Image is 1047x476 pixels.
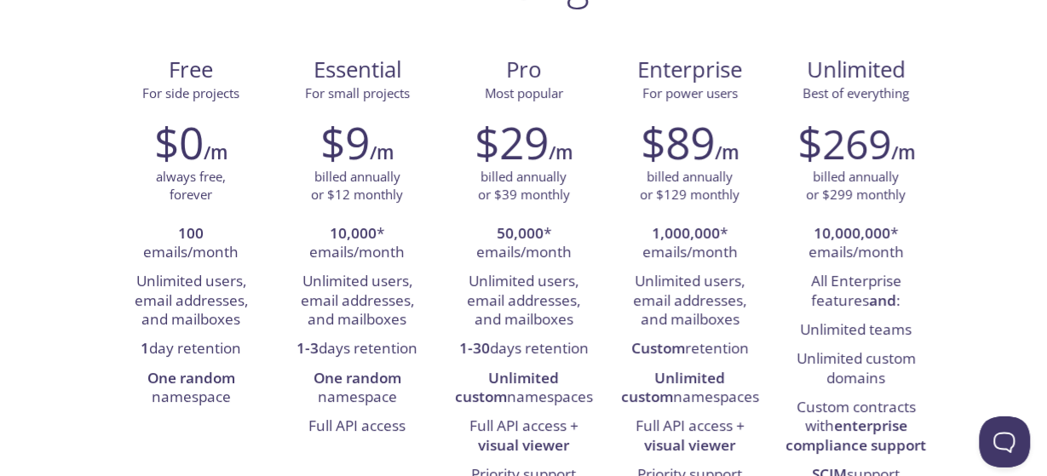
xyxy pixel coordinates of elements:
[979,416,1030,467] iframe: Help Scout Beacon - Open
[485,84,563,101] span: Most popular
[640,168,739,204] p: billed annually or $129 monthly
[619,412,760,461] li: Full API access +
[287,364,428,413] li: namespace
[122,55,261,84] span: Free
[453,335,594,364] li: days retention
[803,84,909,101] span: Best of everything
[454,55,593,84] span: Pro
[178,223,204,243] strong: 100
[475,117,549,168] h2: $29
[869,290,896,310] strong: and
[453,267,594,335] li: Unlimited users, email addresses, and mailboxes
[619,335,760,364] li: retention
[619,267,760,335] li: Unlimited users, email addresses, and mailboxes
[785,267,926,316] li: All Enterprise features :
[822,116,891,171] span: 269
[631,338,685,358] strong: Custom
[287,412,428,441] li: Full API access
[287,220,428,268] li: * emails/month
[121,267,262,335] li: Unlimited users, email addresses, and mailboxes
[455,368,560,406] strong: Unlimited custom
[715,138,739,167] h6: /m
[296,338,319,358] strong: 1-3
[459,338,490,358] strong: 1-30
[142,84,239,101] span: For side projects
[641,117,715,168] h2: $89
[370,138,394,167] h6: /m
[785,316,926,345] li: Unlimited teams
[642,84,738,101] span: For power users
[797,117,891,168] h2: $
[619,220,760,268] li: * emails/month
[311,168,403,204] p: billed annually or $12 monthly
[785,416,926,454] strong: enterprise compliance support
[814,223,890,243] strong: 10,000,000
[204,138,227,167] h6: /m
[121,364,262,413] li: namespace
[785,220,926,268] li: * emails/month
[453,220,594,268] li: * emails/month
[497,223,544,243] strong: 50,000
[320,117,370,168] h2: $9
[314,368,401,387] strong: One random
[287,335,428,364] li: days retention
[785,345,926,393] li: Unlimited custom domains
[478,435,569,455] strong: visual viewer
[121,335,262,364] li: day retention
[891,138,915,167] h6: /m
[147,368,235,387] strong: One random
[141,338,149,358] strong: 1
[806,168,906,204] p: billed annually or $299 monthly
[156,168,226,204] p: always free, forever
[478,168,570,204] p: billed annually or $39 monthly
[619,364,760,413] li: namespaces
[620,55,759,84] span: Enterprise
[453,412,594,461] li: Full API access +
[330,223,377,243] strong: 10,000
[287,267,428,335] li: Unlimited users, email addresses, and mailboxes
[652,223,720,243] strong: 1,000,000
[621,368,726,406] strong: Unlimited custom
[288,55,427,84] span: Essential
[807,54,906,84] span: Unlimited
[549,138,572,167] h6: /m
[305,84,410,101] span: For small projects
[644,435,735,455] strong: visual viewer
[154,117,204,168] h2: $0
[785,393,926,461] li: Custom contracts with
[121,220,262,268] li: emails/month
[453,364,594,413] li: namespaces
